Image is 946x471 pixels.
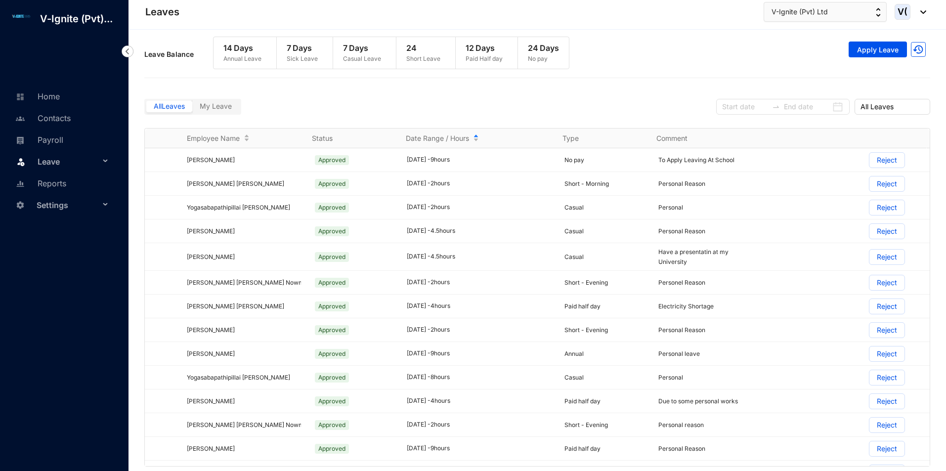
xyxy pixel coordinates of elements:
li: Home [8,85,117,107]
p: Reject [877,176,897,191]
div: [DATE] - 9 hours [407,155,552,165]
div: [DATE] - 9 hours [407,349,552,358]
div: [DATE] - 2 hours [407,278,552,287]
div: [DATE] - 2 hours [407,179,552,188]
p: V-Ignite (Pvt)... [32,12,121,26]
span: Due to some personal works [658,397,738,405]
span: Approved [315,226,349,236]
p: Reject [877,275,897,290]
span: Personel Reason [658,279,705,286]
a: Home [13,91,60,101]
p: Reject [877,370,897,385]
p: Sick Leave [287,54,318,64]
span: Leave [38,152,100,171]
p: Annual Leave [223,54,261,64]
img: LogTrail.35c9aa35263bf2dfc41e2a690ab48f33.svg [911,42,926,57]
input: End date [784,101,830,112]
span: Approved [315,396,349,406]
span: V( [898,7,907,16]
p: 24 Days [528,42,559,54]
div: [DATE] - 2 hours [407,420,552,429]
p: Casual [564,203,647,213]
span: Personal [658,204,683,211]
div: [DATE] - 9 hours [407,444,552,453]
img: report-unselected.e6a6b4230fc7da01f883.svg [16,179,25,188]
div: [DATE] - 2 hours [407,325,552,335]
p: Short - Evening [564,420,647,430]
img: up-down-arrow.74152d26bf9780fbf563ca9c90304185.svg [876,8,881,17]
span: Employee Name [187,133,240,143]
span: Approved [315,325,349,335]
span: Personal reason [658,421,704,428]
span: Have a presentatin at my University [658,248,729,265]
a: Payroll [13,135,63,145]
span: All Leaves [154,102,185,110]
p: Reject [877,200,897,215]
p: 7 Days [287,42,318,54]
span: Personal Reason [658,445,705,452]
span: All Leaves [860,99,924,114]
p: Reject [877,346,897,361]
div: [DATE] - 4.5 hours [407,226,552,236]
div: [DATE] - 4.5 hours [407,252,552,261]
li: Contacts [8,107,117,128]
p: 7 Days [343,42,381,54]
p: No pay [564,155,647,165]
p: Paid half day [564,444,647,454]
th: Type [551,128,645,148]
span: Personal Reason [658,180,705,187]
button: V-Ignite (Pvt) Ltd [764,2,887,22]
th: Status [300,128,394,148]
div: [DATE] - 2 hours [407,203,552,212]
input: Start date [722,101,768,112]
span: swap-right [772,103,780,111]
span: [PERSON_NAME] [187,227,235,235]
p: Short - Evening [564,325,647,335]
span: to [772,103,780,111]
img: home-unselected.a29eae3204392db15eaf.svg [16,92,25,101]
p: Reject [877,299,897,314]
a: Reports [13,178,66,188]
p: Reject [877,224,897,239]
img: nav-icon-left.19a07721e4dec06a274f6d07517f07b7.svg [122,45,133,57]
span: [PERSON_NAME] [187,156,235,164]
img: people-unselected.118708e94b43a90eceab.svg [16,114,25,123]
img: settings-unselected.1febfda315e6e19643a1.svg [16,201,25,210]
p: Casual [564,373,647,383]
p: Casual Leave [343,54,381,64]
img: dropdown-black.8e83cc76930a90b1a4fdb6d089b7bf3a.svg [915,10,926,14]
li: Payroll [8,128,117,150]
span: V-Ignite (Pvt) Ltd [772,6,828,17]
span: Electricity Shortage [658,302,714,310]
img: log [10,13,32,19]
span: Approved [315,373,349,383]
p: Reject [877,153,897,168]
span: Approved [315,155,349,165]
span: [PERSON_NAME] [187,350,235,357]
span: My Leave [200,102,232,110]
p: Reject [877,250,897,264]
span: Approved [315,349,349,359]
p: Annual [564,349,647,359]
p: Reject [877,323,897,338]
span: Approved [315,301,349,311]
div: [DATE] - 8 hours [407,373,552,382]
p: Leave Balance [144,49,213,59]
span: Approved [315,278,349,288]
span: [PERSON_NAME] [PERSON_NAME] [187,180,284,187]
p: Reject [877,394,897,409]
span: Approved [315,203,349,213]
span: Yogasabapathipillai [PERSON_NAME] [187,204,290,211]
span: Personal [658,374,683,381]
span: [PERSON_NAME] [PERSON_NAME] Nowmaan [187,279,314,286]
span: Approved [315,179,349,189]
span: Yogasabapathipillai [PERSON_NAME] [187,374,290,381]
th: Comment [645,128,738,148]
span: Approved [315,420,349,430]
img: leave.99b8a76c7fa76a53782d.svg [16,157,26,167]
span: [PERSON_NAME] [PERSON_NAME] [187,302,284,310]
p: Casual [564,226,647,236]
div: [DATE] - 4 hours [407,301,552,311]
span: Approved [315,252,349,262]
span: [PERSON_NAME] [187,397,235,405]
